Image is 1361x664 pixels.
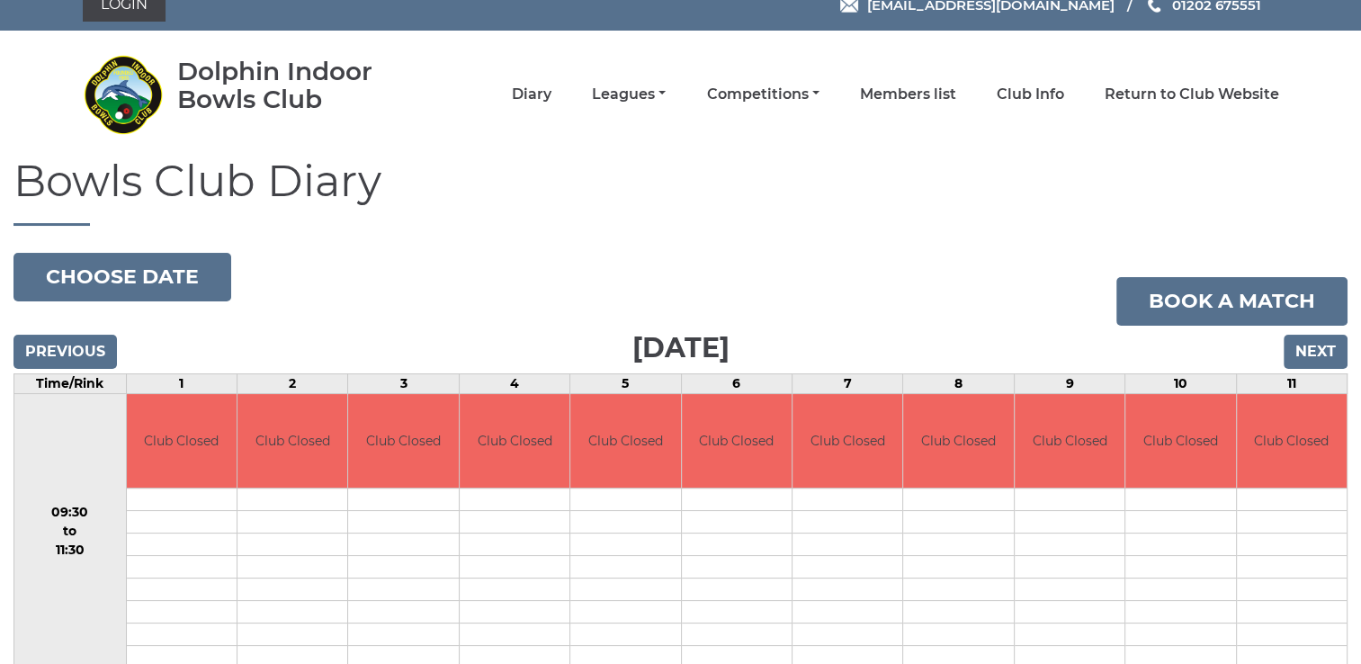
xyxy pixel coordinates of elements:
input: Next [1284,335,1348,369]
td: Club Closed [570,394,680,489]
td: Club Closed [348,394,458,489]
td: 1 [126,373,237,393]
td: Club Closed [792,394,902,489]
td: 9 [1014,373,1124,393]
a: Book a match [1116,277,1348,326]
a: Leagues [592,85,666,104]
td: 8 [903,373,1014,393]
a: Return to Club Website [1105,85,1279,104]
td: Club Closed [682,394,792,489]
a: Members list [860,85,956,104]
td: 5 [570,373,681,393]
a: Club Info [997,85,1064,104]
td: 3 [348,373,459,393]
h1: Bowls Club Diary [13,157,1348,226]
td: Club Closed [127,394,237,489]
input: Previous [13,335,117,369]
td: Club Closed [1125,394,1235,489]
td: Club Closed [1015,394,1124,489]
a: Competitions [706,85,819,104]
img: Dolphin Indoor Bowls Club [83,54,164,135]
td: Club Closed [237,394,347,489]
button: Choose date [13,253,231,301]
td: 10 [1125,373,1236,393]
td: 7 [792,373,902,393]
td: Club Closed [460,394,569,489]
td: 2 [237,373,347,393]
a: Diary [512,85,551,104]
td: 11 [1236,373,1348,393]
td: 4 [459,373,569,393]
td: Time/Rink [14,373,127,393]
div: Dolphin Indoor Bowls Club [177,58,425,113]
td: 6 [681,373,792,393]
td: Club Closed [1237,394,1348,489]
td: Club Closed [903,394,1013,489]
